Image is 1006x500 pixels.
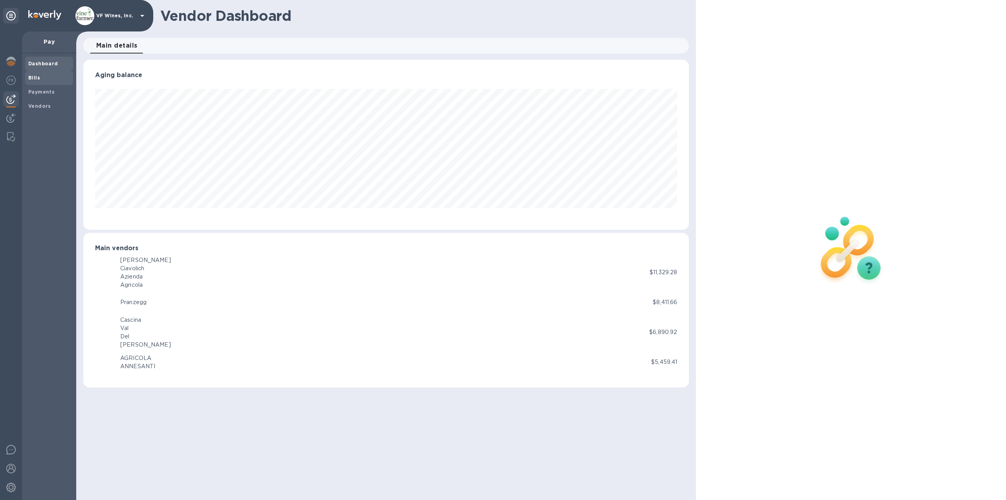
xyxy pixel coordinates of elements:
span: Main details [96,40,138,51]
div: [PERSON_NAME] [120,256,171,264]
p: Pay [28,38,70,46]
p: $11,329.28 [650,268,677,277]
div: AGRICOLA [120,354,155,362]
b: Payments [28,89,55,95]
div: ANNESANTI [120,362,155,371]
p: $6,890.92 [649,328,677,336]
div: Ciavolich [120,264,171,273]
b: Dashboard [28,61,58,66]
div: [PERSON_NAME] [120,341,171,349]
b: Bills [28,75,40,81]
b: Vendors [28,103,51,109]
h3: Aging balance [95,72,677,79]
div: Cascina [120,316,171,324]
p: VF Wines, Inc. [96,13,136,18]
p: $5,459.41 [651,358,677,366]
div: Agricola [120,281,171,289]
p: $8,411.66 [653,298,677,306]
img: Foreign exchange [6,76,16,85]
div: Azienda [120,273,171,281]
div: Del [120,332,171,341]
div: Val [120,324,171,332]
h3: Main vendors [95,245,677,252]
div: Pranzegg [120,298,147,306]
div: Unpin categories [3,8,19,24]
h1: Vendor Dashboard [160,7,683,24]
img: Logo [28,10,61,20]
